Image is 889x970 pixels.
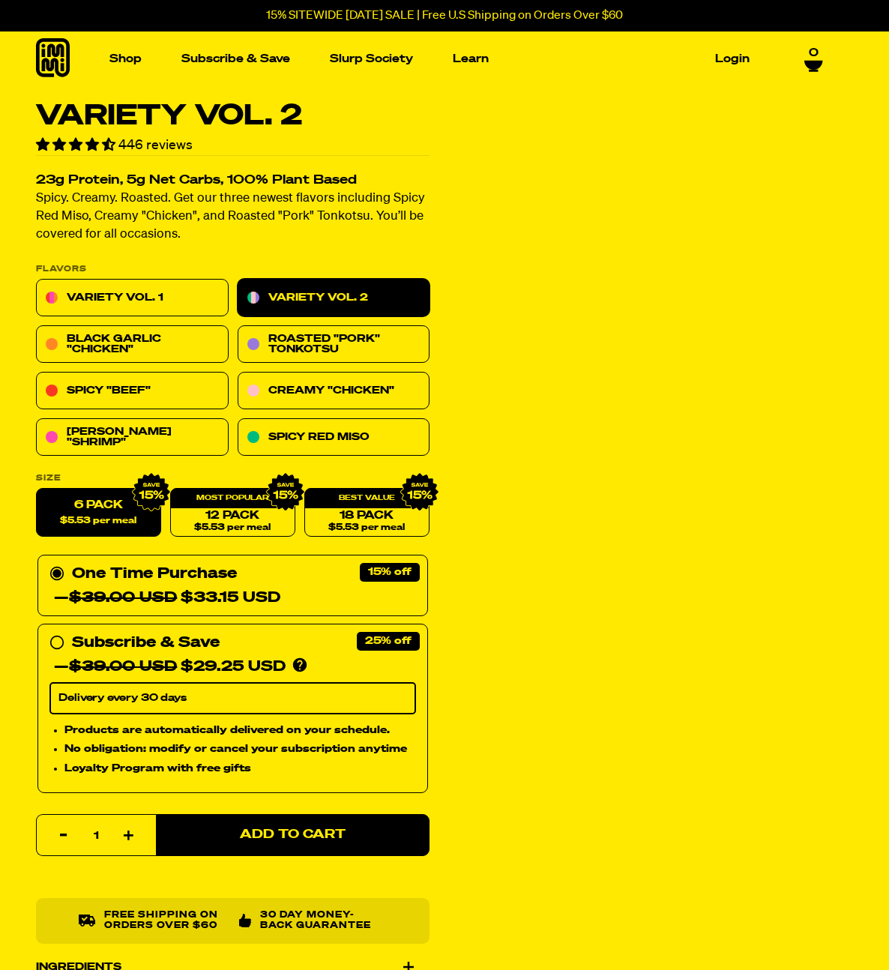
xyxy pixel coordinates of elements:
nav: Main navigation [103,31,756,86]
div: — $29.25 USD [54,655,286,679]
a: Spicy Red Miso [238,419,430,457]
span: 446 reviews [118,139,193,152]
div: Subscribe & Save [72,631,220,655]
img: IMG_9632.png [400,473,439,512]
a: Roasted "Pork" Tonkotsu [238,326,430,364]
select: Subscribe & Save —$39.00 USD$29.25 USD Products are automatically delivered on your schedule. No ... [49,683,416,714]
p: 15% SITEWIDE [DATE] SALE | Free U.S Shipping on Orders Over $60 [266,9,623,22]
a: Black Garlic "Chicken" [36,326,229,364]
div: One Time Purchase [49,562,416,610]
a: Learn [447,47,495,70]
p: 30 Day Money-Back Guarantee [260,910,387,932]
a: Variety Vol. 2 [238,280,430,317]
span: $5.53 per meal [328,523,405,533]
h1: Variety Vol. 2 [36,102,430,130]
a: 18 Pack$5.53 per meal [304,489,430,537]
a: Slurp Society [324,47,419,70]
span: Add to Cart [240,829,346,842]
button: Add to Cart [156,814,430,856]
p: Spicy. Creamy. Roasted. Get our three newest flavors including Spicy Red Miso, Creamy "Chicken", ... [36,190,430,244]
a: Subscribe & Save [175,47,296,70]
del: $39.00 USD [69,660,177,675]
a: Variety Vol. 1 [36,280,229,317]
li: Products are automatically delivered on your schedule. [64,722,416,738]
a: Login [709,47,756,70]
a: [PERSON_NAME] "Shrimp" [36,419,229,457]
label: Size [36,475,430,483]
input: quantity [46,815,147,857]
span: $5.53 per meal [194,523,271,533]
a: 0 [804,46,823,72]
a: 12 Pack$5.53 per meal [170,489,295,537]
p: Free shipping on orders over $60 [104,910,226,932]
li: Loyalty Program with free gifts [64,761,416,777]
span: $5.53 per meal [60,516,136,526]
a: Spicy "Beef" [36,373,229,410]
img: IMG_9632.png [132,473,171,512]
p: Flavors [36,265,430,274]
li: No obligation: modify or cancel your subscription anytime [64,741,416,758]
span: 4.70 stars [36,139,118,152]
div: — $33.15 USD [54,586,280,610]
a: Shop [103,47,148,70]
span: 0 [809,46,819,60]
h2: 23g Protein, 5g Net Carbs, 100% Plant Based [36,175,430,187]
del: $39.00 USD [69,591,177,606]
img: IMG_9632.png [266,473,305,512]
label: 6 Pack [36,489,161,537]
a: Creamy "Chicken" [238,373,430,410]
